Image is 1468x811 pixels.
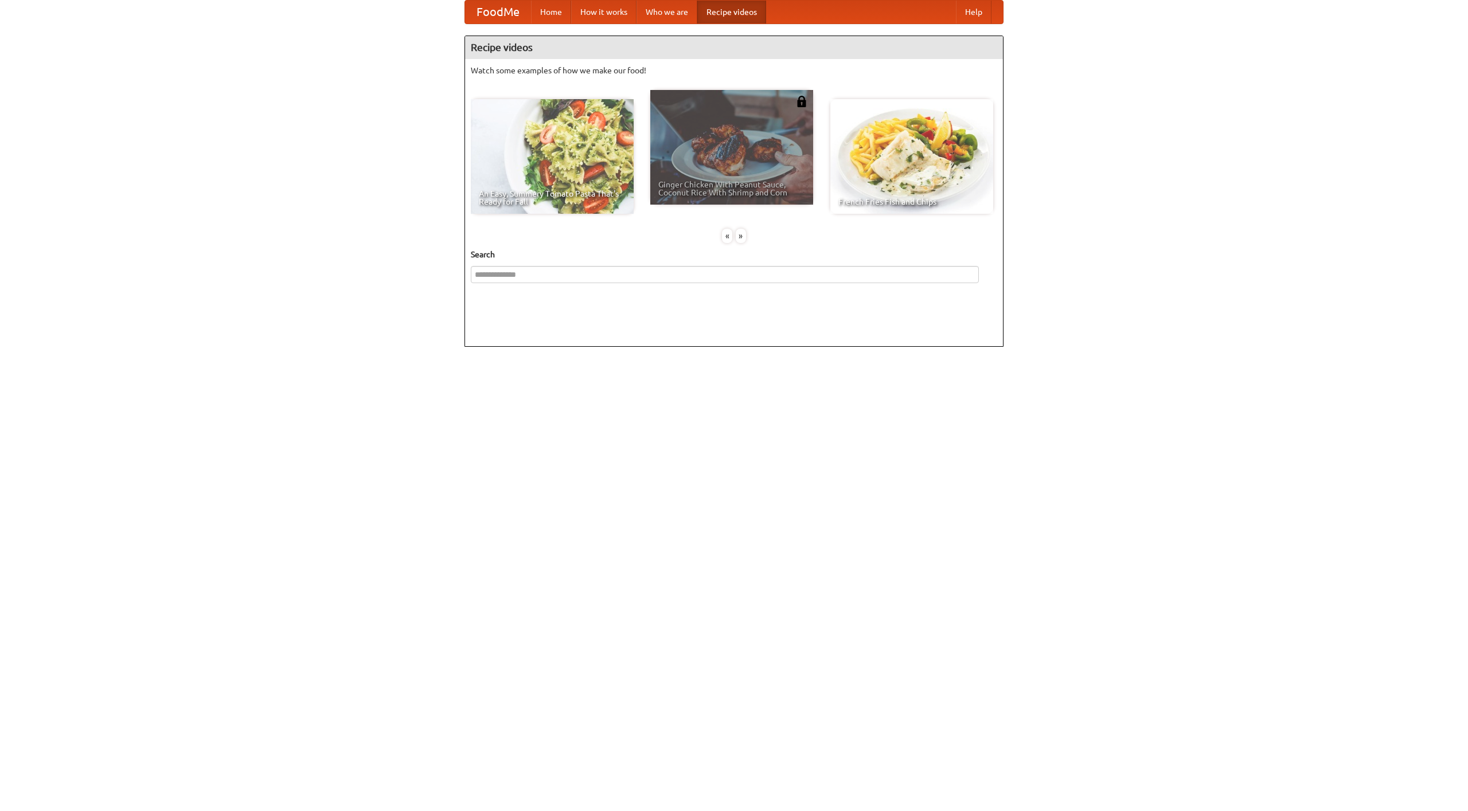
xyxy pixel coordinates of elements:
[471,249,997,260] h5: Search
[736,229,746,243] div: »
[830,99,993,214] a: French Fries Fish and Chips
[531,1,571,23] a: Home
[722,229,732,243] div: «
[637,1,697,23] a: Who we are
[465,1,531,23] a: FoodMe
[838,198,985,206] span: French Fries Fish and Chips
[571,1,637,23] a: How it works
[796,96,807,107] img: 483408.png
[471,65,997,76] p: Watch some examples of how we make our food!
[479,190,626,206] span: An Easy, Summery Tomato Pasta That's Ready for Fall
[697,1,766,23] a: Recipe videos
[956,1,991,23] a: Help
[465,36,1003,59] h4: Recipe videos
[471,99,634,214] a: An Easy, Summery Tomato Pasta That's Ready for Fall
